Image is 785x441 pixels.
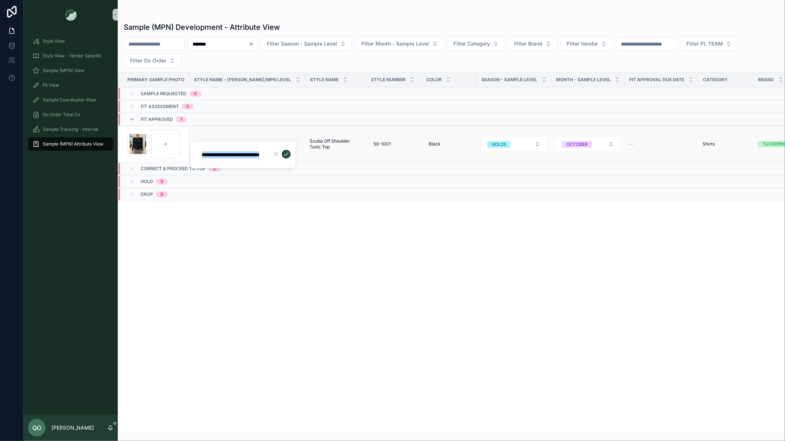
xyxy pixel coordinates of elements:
[28,49,113,62] a: Style View - Vendor Specific
[43,126,98,132] span: Sample Tracking - Internal
[141,116,173,122] span: Fit Approved
[28,108,113,121] a: On Order Total Co
[65,9,77,21] img: App logo
[310,77,339,83] span: Style Name
[556,77,611,83] span: MONTH - SAMPLE LEVEL
[43,68,84,73] span: Sample (MPN) View
[492,141,506,148] div: HOL25
[24,29,118,160] div: scrollable content
[141,104,179,110] span: Fit Assessment
[629,77,684,83] span: Fit Approval Due Date
[556,137,620,151] a: Select Button
[194,77,291,83] span: Style Name - [PERSON_NAME]/MPN Level
[429,141,441,147] span: Black
[160,179,163,184] div: 0
[514,40,542,47] span: Filter Brand
[180,116,182,122] div: 1
[481,77,537,83] span: Season - Sample Level
[481,137,547,151] button: Select Button
[508,37,558,51] button: Select Button
[194,91,197,97] div: 0
[481,137,547,151] a: Select Button
[267,40,337,47] span: Filter Season - Sample Level
[28,64,113,77] a: Sample (MPN) View
[124,22,280,32] h1: Sample (MPN) Development - Attribute View
[703,141,715,147] span: Shirts
[248,41,257,47] button: Clear
[194,138,301,150] a: Scuba Off Shoulder Tunic Top
[32,423,41,432] span: QO
[186,104,189,110] div: 0
[310,138,362,150] a: Scuba Off Shoulder Tunic Top
[43,38,65,44] span: Style View
[43,53,102,59] span: Style View - Vendor Specific
[561,37,613,51] button: Select Button
[680,37,738,51] button: Select Button
[426,138,472,150] a: Black
[361,40,429,47] span: Filter Month - Sample Level
[28,79,113,92] a: Fit View
[43,141,103,147] span: Sample (MPN) Attribute View
[28,123,113,136] a: Sample Tracking - Internal
[703,141,749,147] a: Shirts
[629,141,694,147] a: --
[261,37,352,51] button: Select Button
[43,82,59,88] span: Fit View
[141,166,206,172] span: Correct & Proceed to TOP
[52,424,94,431] p: [PERSON_NAME]
[28,35,113,48] a: Style View
[447,37,505,51] button: Select Button
[141,191,153,197] span: Drop
[566,141,588,148] div: OCTOBER
[124,54,181,68] button: Select Button
[567,40,598,47] span: Filter Vendor
[160,191,163,197] div: 0
[43,97,96,103] span: Sample Coordinator View
[141,91,187,97] span: Sample Requested
[213,166,216,172] div: 0
[426,77,442,83] span: Color
[556,137,620,151] button: Select Button
[43,112,80,118] span: On Order Total Co
[374,141,391,147] span: 50-1001
[629,141,633,147] span: --
[28,93,113,107] a: Sample Coordinator View
[141,179,153,184] span: Hold
[130,57,166,64] span: Filter On Order
[355,37,444,51] button: Select Button
[127,77,184,83] span: Primary Sample Photo
[758,77,774,83] span: Brand
[28,137,113,151] a: Sample (MPN) Attribute View
[686,40,723,47] span: Filter PL TEAM
[371,138,417,150] a: 50-1001
[371,77,406,83] span: Style Number
[453,40,490,47] span: Filter Category
[703,77,728,83] span: Category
